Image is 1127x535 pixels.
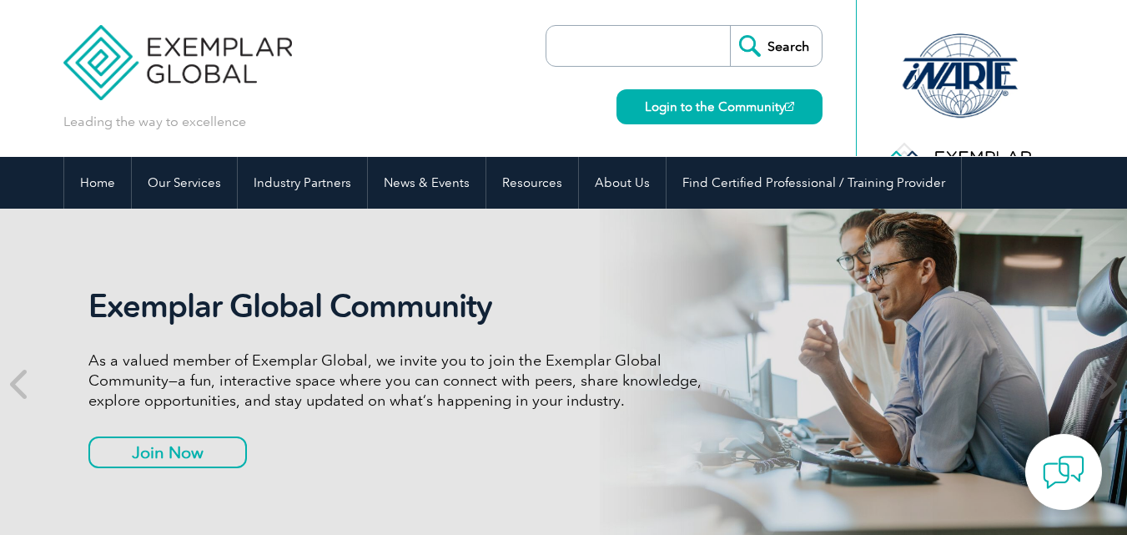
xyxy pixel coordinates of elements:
[730,26,822,66] input: Search
[88,351,714,411] p: As a valued member of Exemplar Global, we invite you to join the Exemplar Global Community—a fun,...
[1043,452,1084,493] img: contact-chat.png
[486,157,578,209] a: Resources
[667,157,961,209] a: Find Certified Professional / Training Provider
[579,157,666,209] a: About Us
[132,157,237,209] a: Our Services
[368,157,486,209] a: News & Events
[63,113,246,131] p: Leading the way to excellence
[238,157,367,209] a: Industry Partners
[88,437,247,468] a: Join Now
[88,287,714,326] h2: Exemplar Global Community
[616,89,823,124] a: Login to the Community
[785,102,794,111] img: open_square.png
[64,157,131,209] a: Home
